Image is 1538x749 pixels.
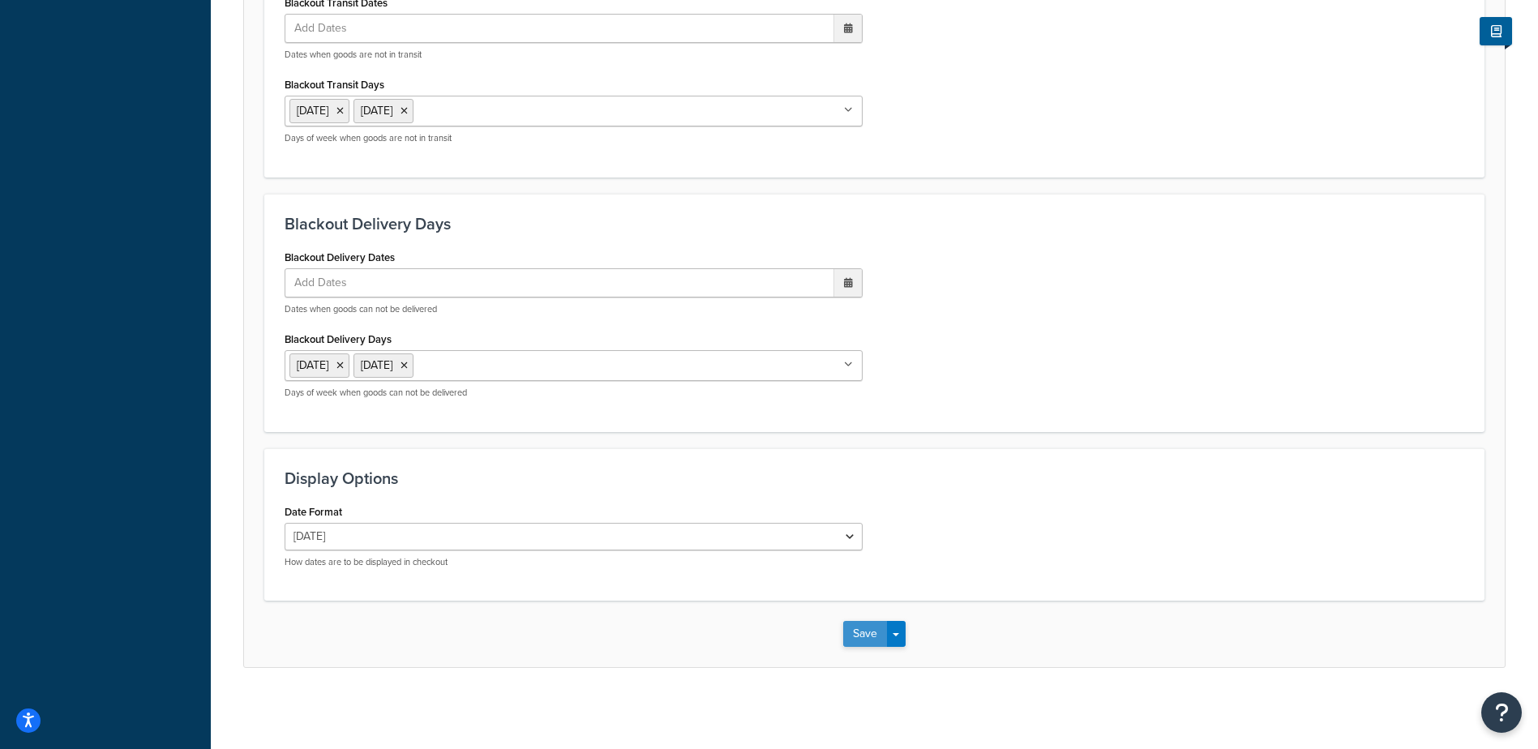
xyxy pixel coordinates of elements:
label: Blackout Transit Days [285,79,384,91]
button: Show Help Docs [1480,17,1512,45]
h3: Display Options [285,469,1464,487]
button: Open Resource Center [1481,692,1522,733]
p: Days of week when goods are not in transit [285,132,863,144]
span: [DATE] [361,357,392,374]
span: [DATE] [361,102,392,119]
p: Days of week when goods can not be delivered [285,387,863,399]
button: Save [843,621,887,647]
p: How dates are to be displayed in checkout [285,556,863,568]
p: Dates when goods are not in transit [285,49,863,61]
p: Dates when goods can not be delivered [285,303,863,315]
span: [DATE] [297,102,328,119]
span: Add Dates [289,269,367,297]
h3: Blackout Delivery Days [285,215,1464,233]
label: Blackout Delivery Days [285,333,392,345]
label: Blackout Delivery Dates [285,251,395,263]
span: [DATE] [297,357,328,374]
label: Date Format [285,506,342,518]
span: Add Dates [289,15,367,42]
